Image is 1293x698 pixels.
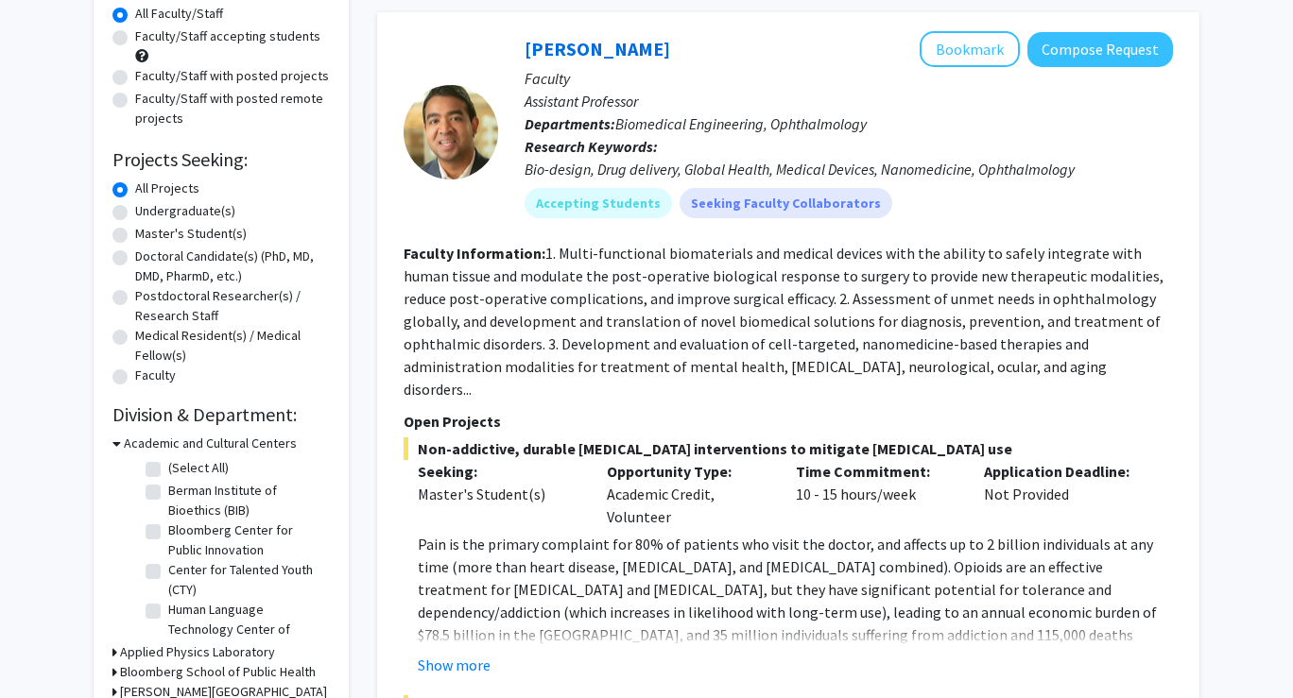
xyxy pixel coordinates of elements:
label: Faculty [135,366,176,385]
b: Faculty Information: [404,244,545,263]
h3: Applied Physics Laboratory [120,642,275,662]
p: Faculty [525,67,1173,90]
mat-chip: Accepting Students [525,188,672,218]
label: Berman Institute of Bioethics (BIB) [168,481,325,520]
h3: Bloomberg School of Public Health [120,662,316,682]
label: Doctoral Candidate(s) (PhD, MD, DMD, PharmD, etc.) [135,247,330,286]
h2: Division & Department: [112,403,330,426]
label: Postdoctoral Researcher(s) / Research Staff [135,286,330,326]
p: Open Projects [404,410,1173,433]
div: 10 - 15 hours/week [782,460,971,528]
div: Not Provided [970,460,1159,528]
p: Seeking: [418,460,578,483]
p: Assistant Professor [525,90,1173,112]
b: Departments: [525,114,615,133]
span: Non-addictive, durable [MEDICAL_DATA] interventions to mitigate [MEDICAL_DATA] use [404,437,1173,460]
p: Application Deadline: [984,460,1145,483]
span: Biomedical Engineering, Ophthalmology [615,114,867,133]
div: Academic Credit, Volunteer [593,460,782,528]
label: Faculty/Staff accepting students [135,26,320,46]
h2: Projects Seeking: [112,148,330,171]
label: (Select All) [168,458,229,478]
label: All Faculty/Staff [135,4,223,24]
button: Show more [418,654,491,676]
p: Time Commitment: [796,460,957,483]
p: Opportunity Type: [607,460,767,483]
div: Master's Student(s) [418,483,578,505]
label: Center for Talented Youth (CTY) [168,560,325,600]
button: Add Kunal Parikh to Bookmarks [920,31,1020,67]
p: Pain is the primary complaint for 80% of patients who visit the doctor, and affects up to 2 billi... [418,533,1173,691]
label: Faculty/Staff with posted projects [135,66,329,86]
b: Research Keywords: [525,137,658,156]
label: Master's Student(s) [135,224,247,244]
label: Bloomberg Center for Public Innovation [168,520,325,560]
label: Medical Resident(s) / Medical Fellow(s) [135,326,330,366]
label: Faculty/Staff with posted remote projects [135,89,330,128]
label: All Projects [135,179,199,198]
button: Compose Request to Kunal Parikh [1027,32,1173,67]
mat-chip: Seeking Faculty Collaborators [680,188,892,218]
label: Undergraduate(s) [135,201,235,221]
div: Bio-design, Drug delivery, Global Health, Medical Devices, Nanomedicine, Ophthalmology [525,158,1173,180]
label: Human Language Technology Center of Excellence (HLTCOE) [168,600,325,659]
a: [PERSON_NAME] [525,37,670,60]
iframe: Chat [14,613,80,684]
fg-read-more: 1. Multi-functional biomaterials and medical devices with the ability to safely integrate with hu... [404,244,1164,399]
h3: Academic and Cultural Centers [124,434,297,453]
